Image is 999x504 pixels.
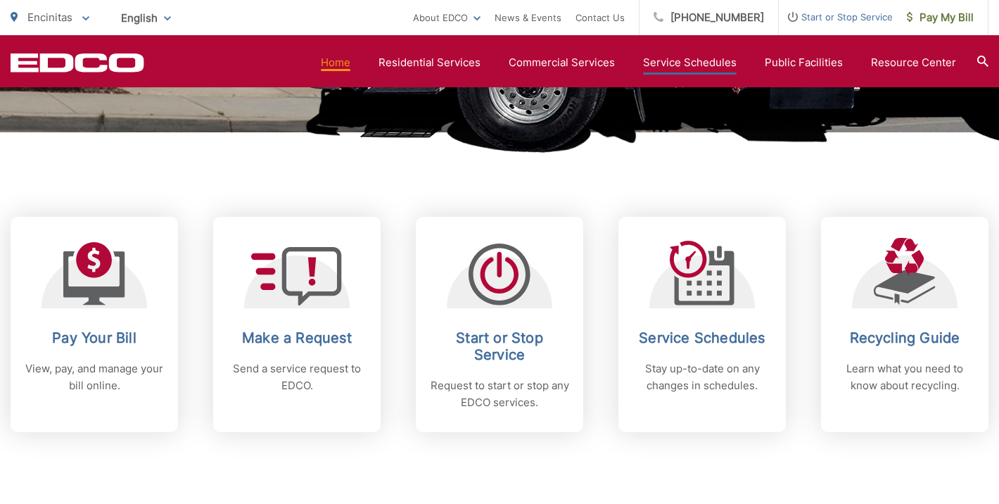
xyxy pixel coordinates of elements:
[110,6,182,30] span: English
[27,11,72,24] span: Encinitas
[213,217,381,432] a: Make a Request Send a service request to EDCO.
[321,54,350,71] a: Home
[430,377,569,411] p: Request to start or stop any EDCO services.
[227,329,367,346] h2: Make a Request
[11,217,178,432] a: Pay Your Bill View, pay, and manage your bill online.
[632,360,772,394] p: Stay up-to-date on any changes in schedules.
[413,9,481,26] a: About EDCO
[227,360,367,394] p: Send a service request to EDCO.
[618,217,786,432] a: Service Schedules Stay up-to-date on any changes in schedules.
[509,54,615,71] a: Commercial Services
[495,9,561,26] a: News & Events
[378,54,481,71] a: Residential Services
[25,329,164,346] h2: Pay Your Bill
[430,329,569,363] h2: Start or Stop Service
[11,53,144,73] a: EDCD logo. Return to the homepage.
[575,9,625,26] a: Contact Us
[643,54,737,71] a: Service Schedules
[632,329,772,346] h2: Service Schedules
[907,9,974,26] span: Pay My Bill
[871,54,956,71] a: Resource Center
[25,360,164,394] p: View, pay, and manage your bill online.
[765,54,843,71] a: Public Facilities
